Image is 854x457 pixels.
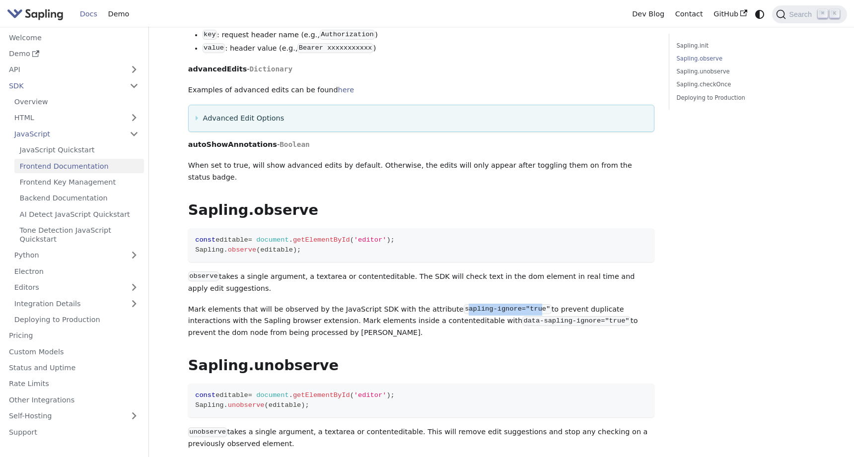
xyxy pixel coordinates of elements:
[228,401,265,409] span: unobserve
[188,64,655,75] p: -
[301,401,305,409] span: )
[391,392,395,399] span: ;
[188,427,227,437] code: unobserve
[196,113,647,125] summary: Advanced Edit Options
[7,7,67,21] a: Sapling.ai
[3,392,144,407] a: Other Integrations
[124,78,144,93] button: Collapse sidebar category 'SDK'
[522,316,631,326] code: data-sapling-ignore="true"
[203,43,655,55] li: : header value (e.g., )
[297,246,301,254] span: ;
[818,9,828,18] kbd: ⌘
[14,191,144,205] a: Backend Documentation
[9,248,144,262] a: Python
[3,78,124,93] a: SDK
[248,236,252,244] span: =
[124,63,144,77] button: Expand sidebar category 'API'
[3,377,144,391] a: Rate Limits
[14,159,144,173] a: Frontend Documentation
[3,47,144,61] a: Demo
[14,223,144,247] a: Tone Detection JavaScript Quickstart
[338,86,354,94] a: here
[293,246,297,254] span: )
[188,160,655,184] p: When set to true, will show advanced edits by default. Otherwise, the edits will only appear afte...
[320,30,375,40] code: Authorization
[386,392,390,399] span: )
[670,6,709,22] a: Contact
[3,409,144,423] a: Self-Hosting
[224,401,228,409] span: .
[203,29,655,41] li: : request header name (e.g., )
[3,30,144,45] a: Welcome
[391,236,395,244] span: ;
[3,328,144,343] a: Pricing
[677,54,811,64] a: Sapling.observe
[293,236,350,244] span: getElementById
[260,246,293,254] span: editable
[188,140,277,148] strong: autoShowAnnotations
[753,7,767,21] button: Switch between dark and light mode (currently system mode)
[14,143,144,157] a: JavaScript Quickstart
[256,236,289,244] span: document
[188,271,219,281] code: observe
[188,357,655,375] h2: Sapling.unobserve
[9,313,144,327] a: Deploying to Production
[195,401,223,409] span: Sapling
[289,392,293,399] span: .
[188,304,655,339] p: Mark elements that will be observed by the JavaScript SDK with the attribute to prevent duplicate...
[224,246,228,254] span: .
[7,7,64,21] img: Sapling.ai
[677,80,811,89] a: Sapling.checkOnce
[9,296,144,311] a: Integration Details
[228,246,256,254] span: observe
[464,304,552,314] code: sapling-ignore="true"
[786,10,818,18] span: Search
[3,425,144,439] a: Support
[627,6,669,22] a: Dev Blog
[195,236,215,244] span: const
[9,111,144,125] a: HTML
[203,30,217,40] code: key
[249,65,292,73] span: Dictionary
[188,84,655,96] p: Examples of advanced edits can be found
[195,246,223,254] span: Sapling
[188,271,655,295] p: takes a single argument, a textarea or contenteditable. The SDK will check text in the dom elemen...
[14,175,144,190] a: Frontend Key Management
[772,5,847,23] button: Search (Command+K)
[265,401,269,409] span: (
[215,236,248,244] span: editable
[74,6,103,22] a: Docs
[269,401,301,409] span: editable
[3,361,144,375] a: Status and Uptime
[256,246,260,254] span: (
[350,236,354,244] span: (
[103,6,135,22] a: Demo
[3,63,124,77] a: API
[256,392,289,399] span: document
[188,426,655,450] p: takes a single argument, a textarea or contenteditable. This will remove edit suggestions and sto...
[188,65,247,73] strong: advancedEdits
[305,401,309,409] span: ;
[677,41,811,51] a: Sapling.init
[9,127,144,141] a: JavaScript
[195,392,215,399] span: const
[203,43,225,53] code: value
[14,207,144,221] a: AI Detect JavaScript Quickstart
[9,264,144,278] a: Electron
[350,392,354,399] span: (
[830,9,840,18] kbd: K
[293,392,350,399] span: getElementById
[289,236,293,244] span: .
[248,392,252,399] span: =
[386,236,390,244] span: )
[9,95,144,109] a: Overview
[280,140,310,148] span: Boolean
[677,67,811,76] a: Sapling.unobserve
[354,392,387,399] span: 'editor'
[677,93,811,103] a: Deploying to Production
[124,280,144,295] button: Expand sidebar category 'Editors'
[188,139,655,151] p: -
[297,43,373,53] code: Bearer xxxxxxxxxxx
[708,6,752,22] a: GitHub
[9,280,124,295] a: Editors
